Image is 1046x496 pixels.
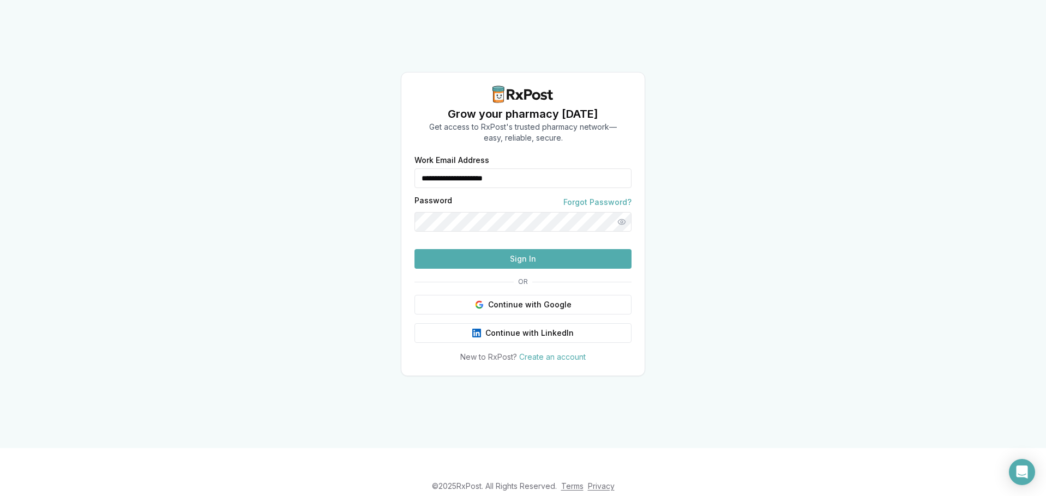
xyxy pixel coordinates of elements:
button: Show password [612,212,632,232]
a: Create an account [519,352,586,361]
p: Get access to RxPost's trusted pharmacy network— easy, reliable, secure. [429,122,617,143]
a: Privacy [588,481,615,491]
label: Password [414,197,452,208]
span: New to RxPost? [460,352,517,361]
img: RxPost Logo [488,86,558,103]
img: Google [475,300,484,309]
label: Work Email Address [414,156,632,164]
div: Open Intercom Messenger [1009,459,1035,485]
h1: Grow your pharmacy [DATE] [429,106,617,122]
a: Terms [561,481,584,491]
span: OR [514,277,532,286]
a: Forgot Password? [563,197,632,208]
button: Continue with Google [414,295,632,314]
button: Sign In [414,249,632,269]
img: LinkedIn [472,329,481,337]
button: Continue with LinkedIn [414,323,632,343]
